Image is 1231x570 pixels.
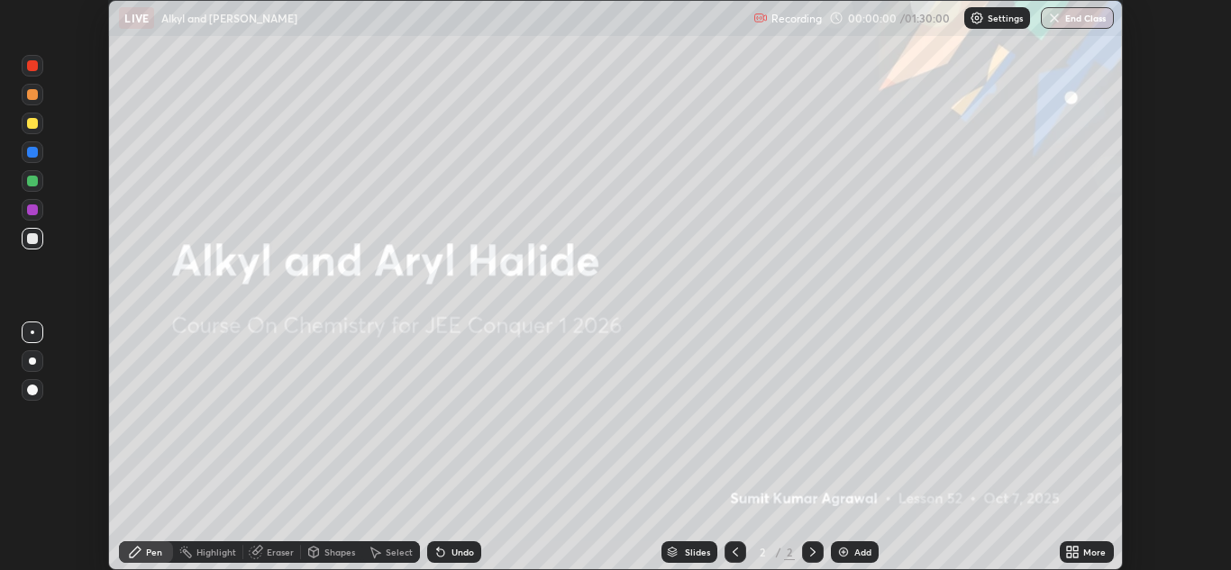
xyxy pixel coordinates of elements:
[1083,547,1106,556] div: More
[451,547,474,556] div: Undo
[988,14,1023,23] p: Settings
[146,547,162,556] div: Pen
[161,11,297,25] p: Alkyl and [PERSON_NAME]
[324,547,355,556] div: Shapes
[753,547,771,557] div: 2
[124,11,149,25] p: LIVE
[753,11,768,25] img: recording.375f2c34.svg
[775,547,780,557] div: /
[196,547,236,556] div: Highlight
[386,547,413,556] div: Select
[784,544,795,560] div: 2
[1041,7,1114,29] button: End Class
[771,12,822,25] p: Recording
[970,11,984,25] img: class-settings-icons
[836,545,851,559] img: add-slide-button
[267,547,294,556] div: Eraser
[685,547,710,556] div: Slides
[1047,11,1062,25] img: end-class-cross
[854,547,871,556] div: Add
